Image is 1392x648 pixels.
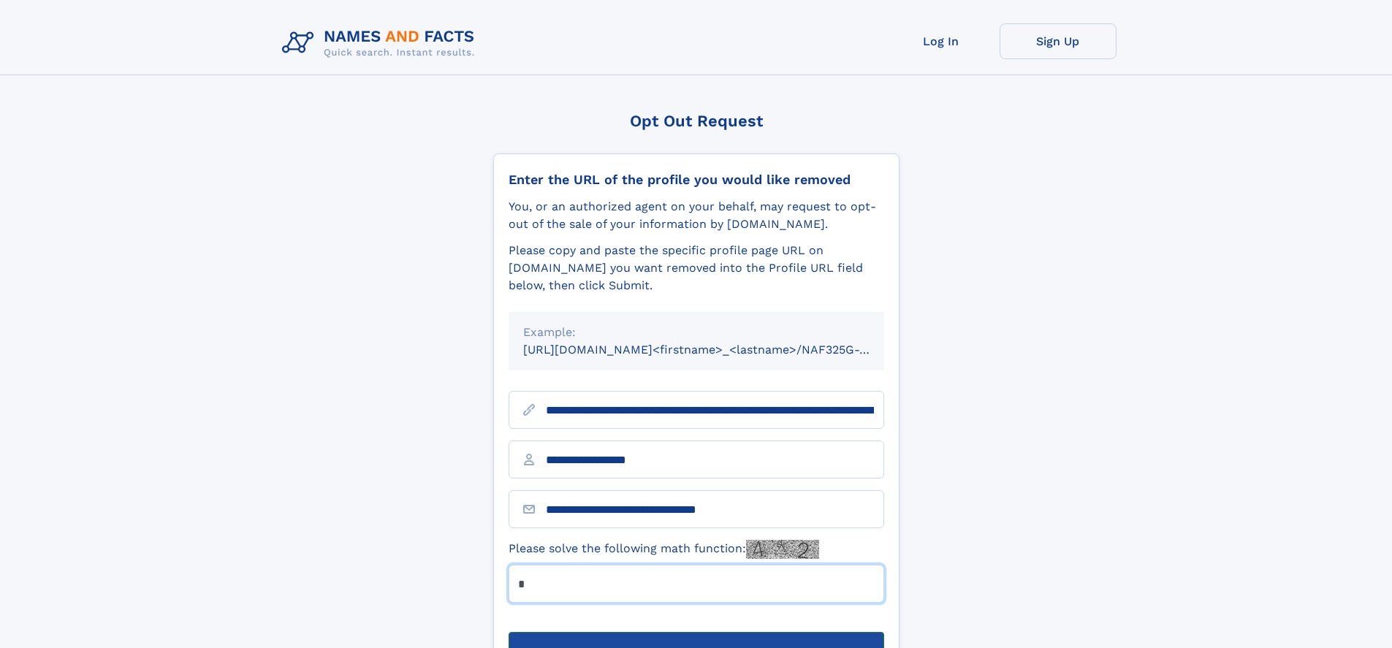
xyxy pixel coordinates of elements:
[493,112,900,130] div: Opt Out Request
[509,540,819,559] label: Please solve the following math function:
[509,172,884,188] div: Enter the URL of the profile you would like removed
[509,198,884,233] div: You, or an authorized agent on your behalf, may request to opt-out of the sale of your informatio...
[523,343,912,357] small: [URL][DOMAIN_NAME]<firstname>_<lastname>/NAF325G-xxxxxxxx
[1000,23,1117,59] a: Sign Up
[276,23,487,63] img: Logo Names and Facts
[523,324,870,341] div: Example:
[883,23,1000,59] a: Log In
[509,242,884,294] div: Please copy and paste the specific profile page URL on [DOMAIN_NAME] you want removed into the Pr...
